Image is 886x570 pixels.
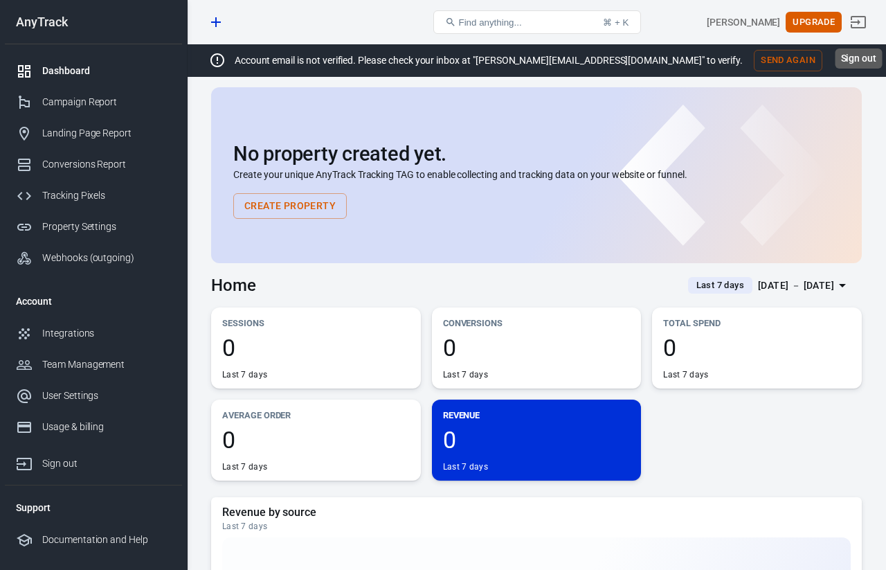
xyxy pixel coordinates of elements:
a: Integrations [5,318,182,349]
div: Landing Page Report [42,126,171,141]
div: Conversions Report [42,157,171,172]
span: 0 [663,336,851,359]
span: 0 [443,336,631,359]
div: Documentation and Help [42,533,171,547]
a: Landing Page Report [5,118,182,149]
p: Total Spend [663,316,851,330]
li: Account [5,285,182,318]
div: Last 7 days [443,461,488,472]
div: Sign out [42,456,171,471]
p: Revenue [443,408,631,422]
button: Upgrade [786,12,842,33]
div: User Settings [42,389,171,403]
div: Team Management [42,357,171,372]
li: Support [5,491,182,524]
h5: Revenue by source [222,506,851,519]
span: Last 7 days [691,278,750,292]
button: Send Again [754,50,822,71]
a: Sign out [842,6,875,39]
span: Find anything... [459,17,522,28]
span: 0 [222,428,410,452]
div: Tracking Pixels [42,188,171,203]
div: Campaign Report [42,95,171,109]
button: Last 7 days[DATE] － [DATE] [677,274,862,297]
a: User Settings [5,380,182,411]
div: ⌘ + K [603,17,629,28]
span: 0 [443,428,631,452]
a: Property Settings [5,211,182,242]
h2: No property created yet. [233,143,840,165]
p: Average Order [222,408,410,422]
a: Sign out [5,443,182,479]
p: Conversions [443,316,631,330]
div: Integrations [42,326,171,341]
a: Create new property [204,10,228,34]
div: [DATE] － [DATE] [758,277,834,294]
div: Account id: nRxP7KP8 [707,15,780,30]
div: Dashboard [42,64,171,78]
div: AnyTrack [5,16,182,28]
button: Find anything...⌘ + K [433,10,641,34]
a: Tracking Pixels [5,180,182,211]
span: 0 [222,336,410,359]
div: Sign out [835,48,883,69]
a: Usage & billing [5,411,182,443]
a: Dashboard [5,55,182,87]
p: Create your unique AnyTrack Tracking TAG to enable collecting and tracking data on your website o... [233,168,840,182]
a: Conversions Report [5,149,182,180]
p: Account email is not verified. Please check your inbox at "[PERSON_NAME][EMAIL_ADDRESS][DOMAIN_NA... [235,53,743,68]
a: Campaign Report [5,87,182,118]
div: Property Settings [42,220,171,234]
a: Webhooks (outgoing) [5,242,182,274]
p: Sessions [222,316,410,330]
button: Create Property [233,193,347,219]
div: Usage & billing [42,420,171,434]
h3: Home [211,276,256,295]
a: Team Management [5,349,182,380]
div: Last 7 days [222,521,851,532]
div: Webhooks (outgoing) [42,251,171,265]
